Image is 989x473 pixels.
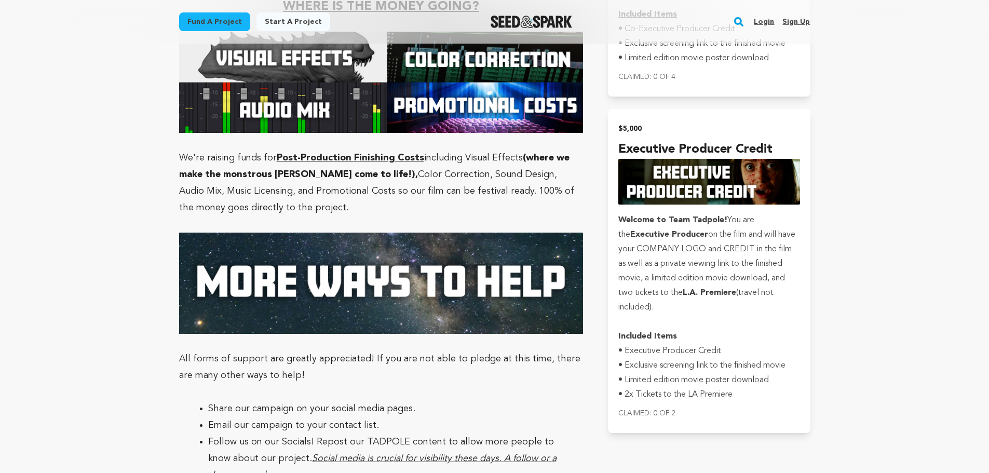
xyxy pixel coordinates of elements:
button: $5,000 Executive Producer Credit incentive Welcome to Team Tadpole!You are theExecutive Producero... [608,109,810,433]
p: • Limited edition movie poster download [618,51,800,65]
img: 1757282399-wishlist_v2.jpg [179,32,584,133]
img: Seed&Spark Logo Dark Mode [491,16,572,28]
p: • Limited edition movie poster download [618,373,800,387]
a: Sign up [782,13,810,30]
p: Claimed: 0 of 2 [618,406,800,421]
u: Post-Production Finishing Costs [277,153,424,163]
strong: Included Items [618,332,677,341]
p: We're raising funds for including Visual Effects Color Correction, Sound Design, Audio Mix, Music... [179,150,584,216]
img: 1757282524-more%20ways%20to%20help.jpg [179,233,584,334]
a: Start a project [256,12,330,31]
a: Login [754,13,774,30]
strong: Welcome to Team Tadpole! [618,216,727,224]
p: • Exclusive screening link to the finished movie [618,358,800,373]
h4: Executive Producer Credit [618,140,800,159]
a: Fund a project [179,12,250,31]
h2: $5,000 [618,121,800,136]
p: All forms of support are greatly appreciated! If you are not able to pledge at this time, there a... [179,350,584,384]
img: incentive [618,159,800,204]
a: Seed&Spark Homepage [491,16,572,28]
strong: Executive Producer [630,231,708,239]
p: • Executive Producer Credit [618,344,800,358]
p: Claimed: 0 of 4 [618,70,800,84]
strong: L.A. Premiere [683,289,736,297]
p: • 2x Tickets to the LA Premiere [618,387,800,402]
li: Email our campaign to your contact list. [208,417,571,434]
p: • Exclusive screening link to the finished movie [618,36,800,51]
li: Share our campaign on your social media pages. [208,400,571,417]
strong: (where we make the monstrous [PERSON_NAME] come to life!), [179,153,570,179]
p: You are the on the film and will have your COMPANY LOGO and CREDIT in the film as well as a priva... [618,213,800,315]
